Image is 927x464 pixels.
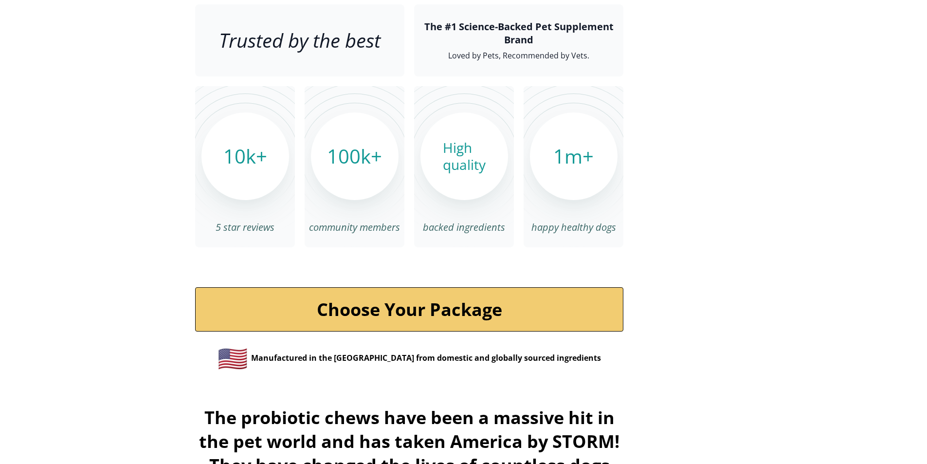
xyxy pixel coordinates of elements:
span: Manufactured in the [GEOGRAPHIC_DATA] from domestic and globally sourced ingredients [251,353,601,363]
span: 10k+ [223,144,267,168]
h1: Trusted by the best [219,28,381,53]
span: community members [309,221,400,234]
a: Choose Your Package [195,287,623,332]
span: 100k+ [327,144,382,168]
span: 🇺🇸 [218,341,248,374]
span: Loved by Pets, Recommended by Vets. [448,50,589,61]
p: The #1 Science-Backed Pet Supplement Brand [422,20,616,46]
span: High quality [443,139,486,173]
span: happy healthy dogs [531,221,616,234]
span: 1m+ [553,144,594,168]
span: 5 star reviews [216,221,274,234]
span: backed ingredients [423,221,505,234]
